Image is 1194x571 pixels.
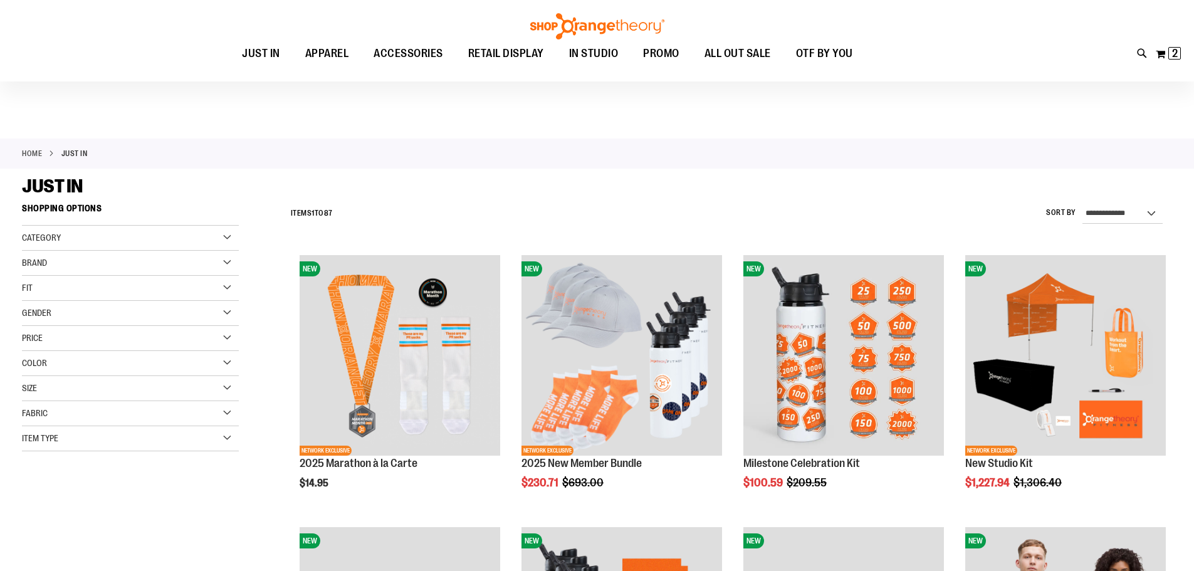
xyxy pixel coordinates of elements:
[300,478,330,489] span: $14.95
[965,255,1166,458] a: New Studio KitNEWNETWORK EXCLUSIVE
[22,233,61,243] span: Category
[965,261,986,276] span: NEW
[305,39,349,68] span: APPAREL
[743,255,944,456] img: Milestone Celebration Kit
[965,446,1017,456] span: NETWORK EXCLUSIVE
[468,39,544,68] span: RETAIL DISPLAY
[515,249,728,521] div: product
[1013,476,1064,489] span: $1,306.40
[22,175,83,197] span: JUST IN
[965,255,1166,456] img: New Studio Kit
[521,255,722,456] img: 2025 New Member Bundle
[300,457,417,469] a: 2025 Marathon à la Carte
[737,249,950,521] div: product
[787,476,829,489] span: $209.55
[312,209,315,217] span: 1
[61,148,88,159] strong: JUST IN
[743,255,944,458] a: Milestone Celebration KitNEW
[300,446,352,456] span: NETWORK EXCLUSIVE
[643,39,679,68] span: PROMO
[22,433,58,443] span: Item Type
[521,476,560,489] span: $230.71
[291,204,333,223] h2: Items to
[521,457,642,469] a: 2025 New Member Bundle
[562,476,605,489] span: $693.00
[22,383,37,393] span: Size
[22,333,43,343] span: Price
[1172,47,1178,60] span: 2
[300,255,500,458] a: 2025 Marathon à la CarteNEWNETWORK EXCLUSIVE
[965,457,1033,469] a: New Studio Kit
[300,533,320,548] span: NEW
[521,533,542,548] span: NEW
[743,476,785,489] span: $100.59
[22,258,47,268] span: Brand
[22,358,47,368] span: Color
[521,255,722,458] a: 2025 New Member BundleNEWNETWORK EXCLUSIVE
[22,308,51,318] span: Gender
[1046,207,1076,218] label: Sort By
[22,197,239,226] strong: Shopping Options
[293,249,506,521] div: product
[743,261,764,276] span: NEW
[242,39,280,68] span: JUST IN
[521,446,573,456] span: NETWORK EXCLUSIVE
[796,39,853,68] span: OTF BY YOU
[22,148,42,159] a: Home
[959,249,1172,521] div: product
[743,533,764,548] span: NEW
[300,255,500,456] img: 2025 Marathon à la Carte
[22,283,33,293] span: Fit
[569,39,619,68] span: IN STUDIO
[324,209,333,217] span: 87
[521,261,542,276] span: NEW
[374,39,443,68] span: ACCESSORIES
[528,13,666,39] img: Shop Orangetheory
[743,457,860,469] a: Milestone Celebration Kit
[704,39,771,68] span: ALL OUT SALE
[300,261,320,276] span: NEW
[22,408,48,418] span: Fabric
[965,533,986,548] span: NEW
[965,476,1012,489] span: $1,227.94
